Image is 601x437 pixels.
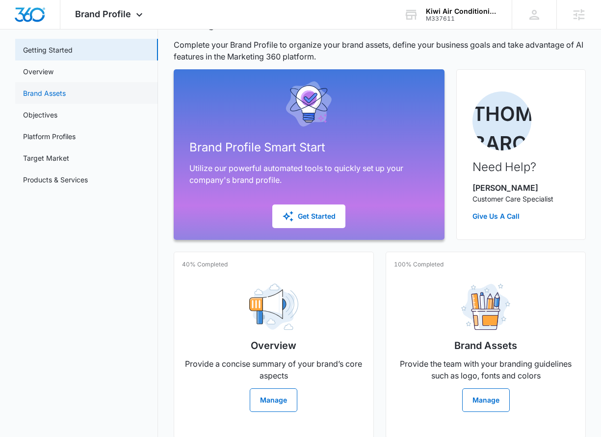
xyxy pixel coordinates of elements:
a: Target Market [23,153,69,163]
a: Getting Started [23,45,73,55]
a: Give Us A Call [472,211,553,221]
h2: Overview [251,338,296,353]
p: 40% Completed [182,260,228,269]
a: Overview [23,66,53,77]
p: [PERSON_NAME] [472,182,553,194]
div: account name [426,7,497,15]
button: Manage [462,388,510,412]
h2: Need Help? [472,158,553,176]
button: Get Started [272,204,345,228]
h2: Brand Profile Smart Start [189,139,425,156]
span: Brand Profile [75,9,131,19]
button: Manage [250,388,297,412]
a: Objectives [23,110,57,120]
p: Customer Care Specialist [472,194,553,204]
a: Products & Services [23,175,88,185]
p: Utilize our powerful automated tools to quickly set up your company's brand profile. [189,162,425,186]
p: Complete your Brand Profile to organize your brand assets, define your business goals and take ad... [174,39,586,62]
div: account id [426,15,497,22]
img: Thomas Baron [472,91,531,150]
div: Get Started [282,210,336,222]
a: Platform Profiles [23,131,76,142]
p: Provide a concise summary of your brand’s core aspects [182,358,366,381]
p: Provide the team with your branding guidelines such as logo, fonts and colors [394,358,577,381]
a: Brand Assets [23,88,66,98]
h2: Brand Assets [454,338,517,353]
p: 100% Completed [394,260,444,269]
